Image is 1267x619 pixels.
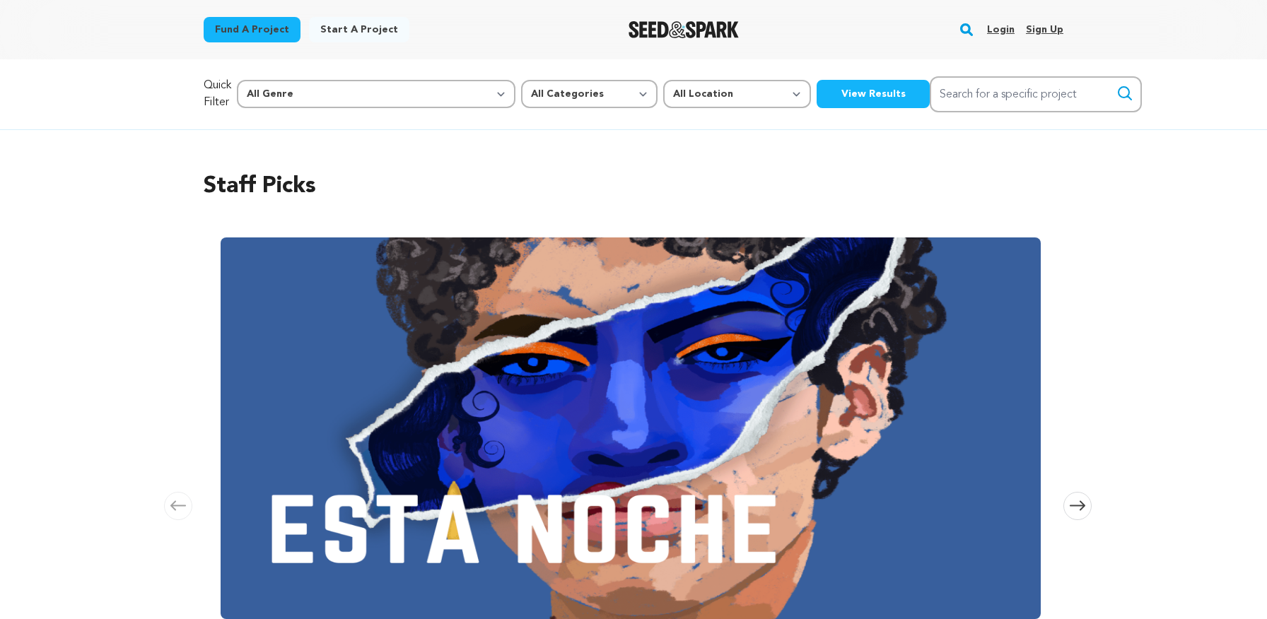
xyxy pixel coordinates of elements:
a: Login [987,18,1015,41]
img: ESTA NOCHE image [221,237,1041,619]
h2: Staff Picks [204,170,1063,204]
a: Start a project [309,17,409,42]
a: Fund a project [204,17,300,42]
button: View Results [817,80,930,108]
input: Search for a specific project [930,76,1142,112]
a: Seed&Spark Homepage [629,21,740,38]
img: Seed&Spark Logo Dark Mode [629,21,740,38]
a: Sign up [1026,18,1063,41]
p: Quick Filter [204,77,231,111]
